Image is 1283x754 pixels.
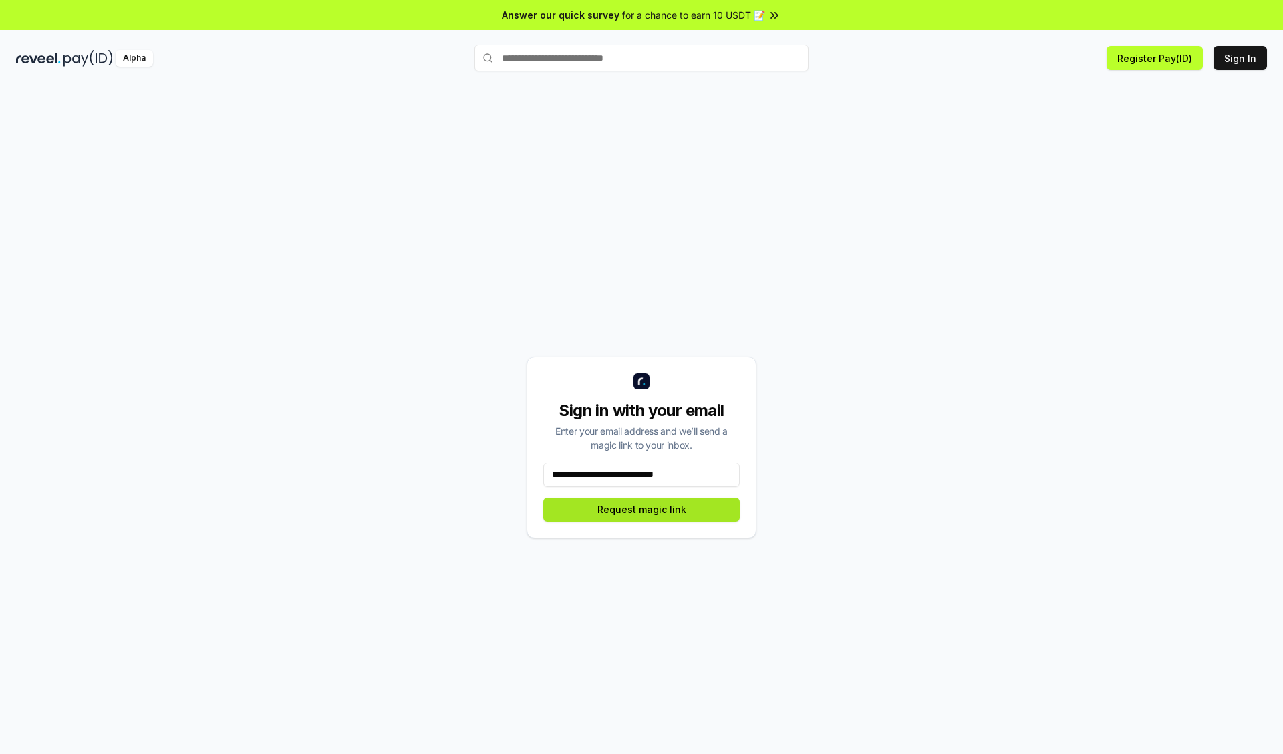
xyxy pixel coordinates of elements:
img: logo_small [633,373,650,389]
button: Request magic link [543,498,740,522]
span: for a chance to earn 10 USDT 📝 [622,8,765,22]
span: Answer our quick survey [502,8,619,22]
div: Sign in with your email [543,400,740,421]
button: Sign In [1214,46,1267,70]
div: Alpha [116,50,153,67]
button: Register Pay(ID) [1107,46,1203,70]
img: pay_id [63,50,113,67]
img: reveel_dark [16,50,61,67]
div: Enter your email address and we’ll send a magic link to your inbox. [543,424,740,452]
